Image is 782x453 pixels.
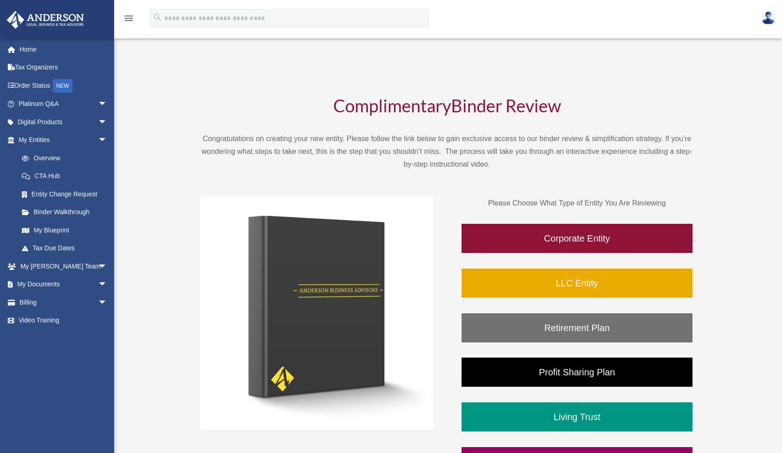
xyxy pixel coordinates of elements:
[451,95,561,116] span: Binder Review
[333,95,451,116] span: Complimentary
[13,221,121,239] a: My Blueprint
[461,312,693,343] a: Retirement Plan
[461,197,693,210] p: Please Choose What Type of Entity You Are Reviewing
[13,149,121,167] a: Overview
[6,113,121,131] a: Digital Productsarrow_drop_down
[52,79,73,93] div: NEW
[123,16,134,24] a: menu
[13,185,121,203] a: Entity Change Request
[98,113,116,132] span: arrow_drop_down
[6,257,121,275] a: My [PERSON_NAME] Teamarrow_drop_down
[4,11,87,29] img: Anderson Advisors Platinum Portal
[461,268,693,299] a: LLC Entity
[6,293,121,311] a: Billingarrow_drop_down
[461,357,693,388] a: Profit Sharing Plan
[98,275,116,294] span: arrow_drop_down
[6,40,121,58] a: Home
[13,203,116,221] a: Binder Walkthrough
[13,239,121,258] a: Tax Due Dates
[6,311,121,330] a: Video Training
[6,95,121,113] a: Platinum Q&Aarrow_drop_down
[98,293,116,312] span: arrow_drop_down
[461,223,693,254] a: Corporate Entity
[6,131,121,149] a: My Entitiesarrow_drop_down
[98,131,116,150] span: arrow_drop_down
[13,167,121,185] a: CTA Hub
[200,132,693,171] p: Congratulations on creating your new entity. Please follow the link below to gain exclusive acces...
[123,13,134,24] i: menu
[461,401,693,432] a: Living Trust
[6,275,121,294] a: My Documentsarrow_drop_down
[98,257,116,276] span: arrow_drop_down
[6,76,121,95] a: Order StatusNEW
[98,95,116,114] span: arrow_drop_down
[6,58,121,77] a: Tax Organizers
[152,12,163,22] i: search
[761,11,775,25] img: User Pic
